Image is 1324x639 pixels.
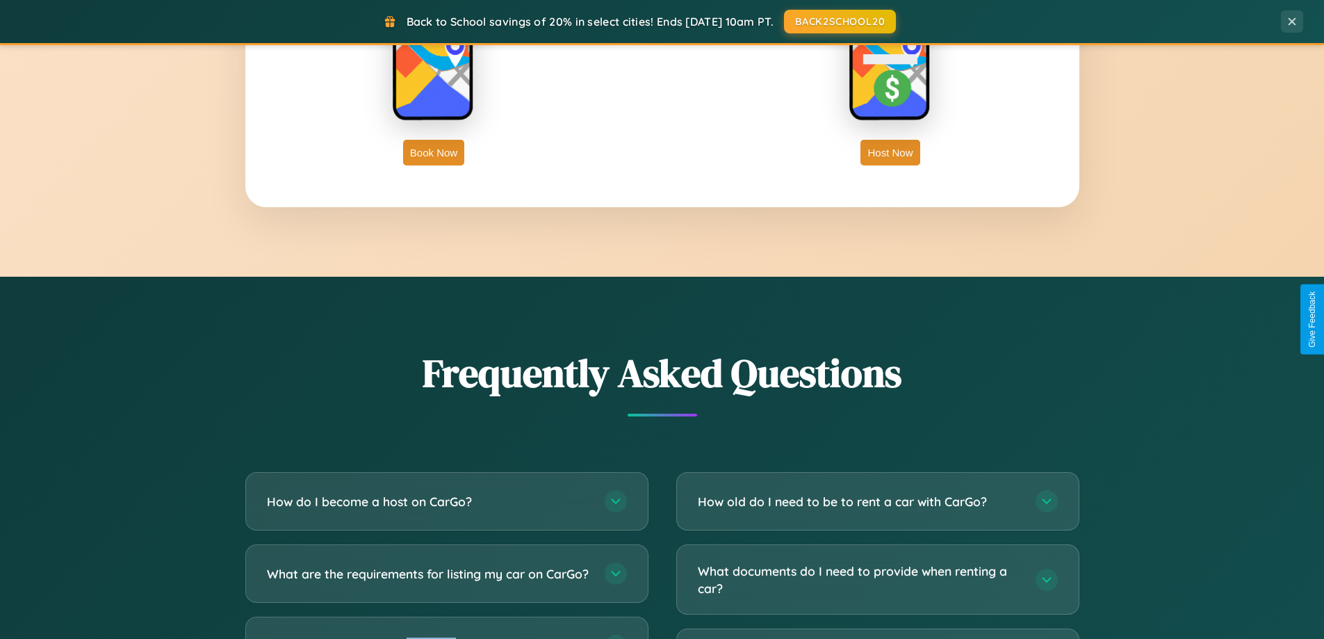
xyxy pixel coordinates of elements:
[245,346,1079,400] h2: Frequently Asked Questions
[698,493,1022,510] h3: How old do I need to be to rent a car with CarGo?
[784,10,896,33] button: BACK2SCHOOL20
[403,140,464,165] button: Book Now
[407,15,774,29] span: Back to School savings of 20% in select cities! Ends [DATE] 10am PT.
[267,565,591,583] h3: What are the requirements for listing my car on CarGo?
[267,493,591,510] h3: How do I become a host on CarGo?
[860,140,920,165] button: Host Now
[698,563,1022,597] h3: What documents do I need to provide when renting a car?
[1307,291,1317,348] div: Give Feedback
